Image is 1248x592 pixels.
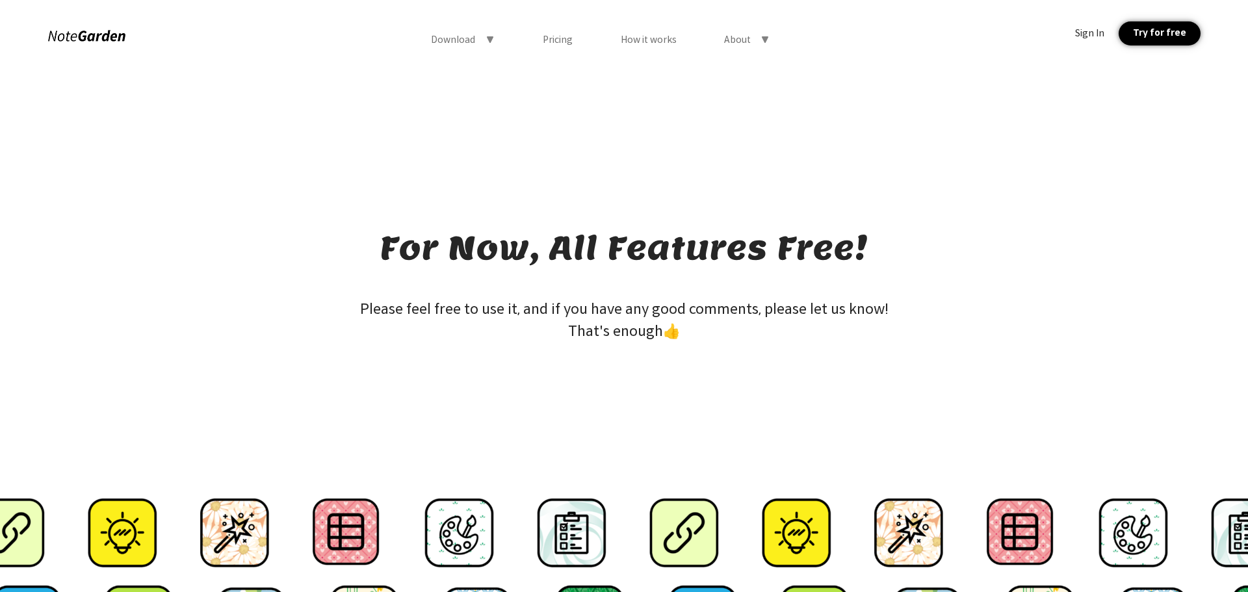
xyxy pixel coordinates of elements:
[431,34,475,45] div: Download
[1119,21,1200,45] div: Try for free
[724,34,751,45] div: About
[71,300,1176,318] div: Please feel free to use it, and if you have any good comments, please let us know!
[380,227,868,268] div: For Now, All Features Free!
[1075,27,1104,39] div: Sign In
[71,318,1176,344] div: That's enough👍
[543,34,573,45] div: Pricing
[621,34,677,45] div: How it works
